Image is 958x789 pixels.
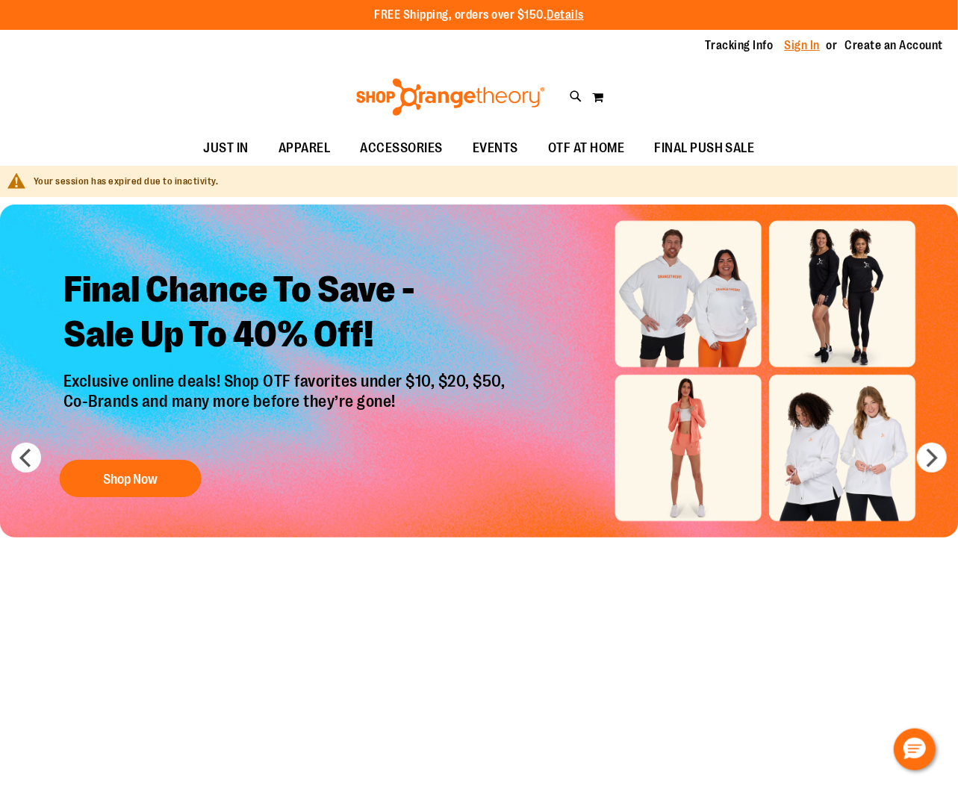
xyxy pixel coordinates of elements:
[547,8,584,22] a: Details
[60,460,202,497] button: Shop Now
[34,175,943,189] div: Your session has expired due to inactivity.
[203,131,249,165] span: JUST IN
[894,729,936,770] button: Hello, have a question? Let’s chat.
[345,131,458,166] a: ACCESSORIES
[52,256,520,372] h2: Final Chance To Save - Sale Up To 40% Off!
[639,131,770,166] a: FINAL PUSH SALE
[917,443,947,473] button: next
[473,131,518,165] span: EVENTS
[458,131,533,166] a: EVENTS
[548,131,625,165] span: OTF AT HOME
[264,131,346,166] a: APPAREL
[279,131,331,165] span: APPAREL
[11,443,41,473] button: prev
[785,37,821,54] a: Sign In
[533,131,640,166] a: OTF AT HOME
[188,131,264,166] a: JUST IN
[354,78,547,116] img: Shop Orangetheory
[360,131,443,165] span: ACCESSORIES
[845,37,944,54] a: Create an Account
[654,131,755,165] span: FINAL PUSH SALE
[705,37,774,54] a: Tracking Info
[52,372,520,445] p: Exclusive online deals! Shop OTF favorites under $10, $20, $50, Co-Brands and many more before th...
[374,7,584,24] p: FREE Shipping, orders over $150.
[52,256,520,505] a: Final Chance To Save -Sale Up To 40% Off! Exclusive online deals! Shop OTF favorites under $10, $...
